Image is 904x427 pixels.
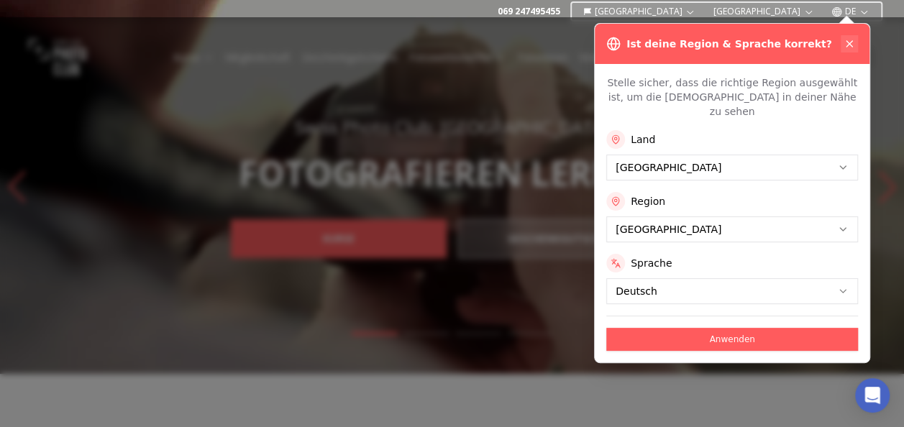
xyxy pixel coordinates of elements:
[606,328,858,351] button: Anwenden
[855,378,890,413] div: Open Intercom Messenger
[606,75,858,119] p: Stelle sicher, dass die richtige Region ausgewählt ist, um die [DEMOGRAPHIC_DATA] in deiner Nähe ...
[631,256,672,270] label: Sprache
[577,3,702,20] button: [GEOGRAPHIC_DATA]
[626,37,831,51] h3: Ist deine Region & Sprache korrekt?
[707,3,820,20] button: [GEOGRAPHIC_DATA]
[826,3,875,20] button: DE
[631,132,655,147] label: Land
[631,194,665,208] label: Region
[498,6,560,17] a: 069 247495455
